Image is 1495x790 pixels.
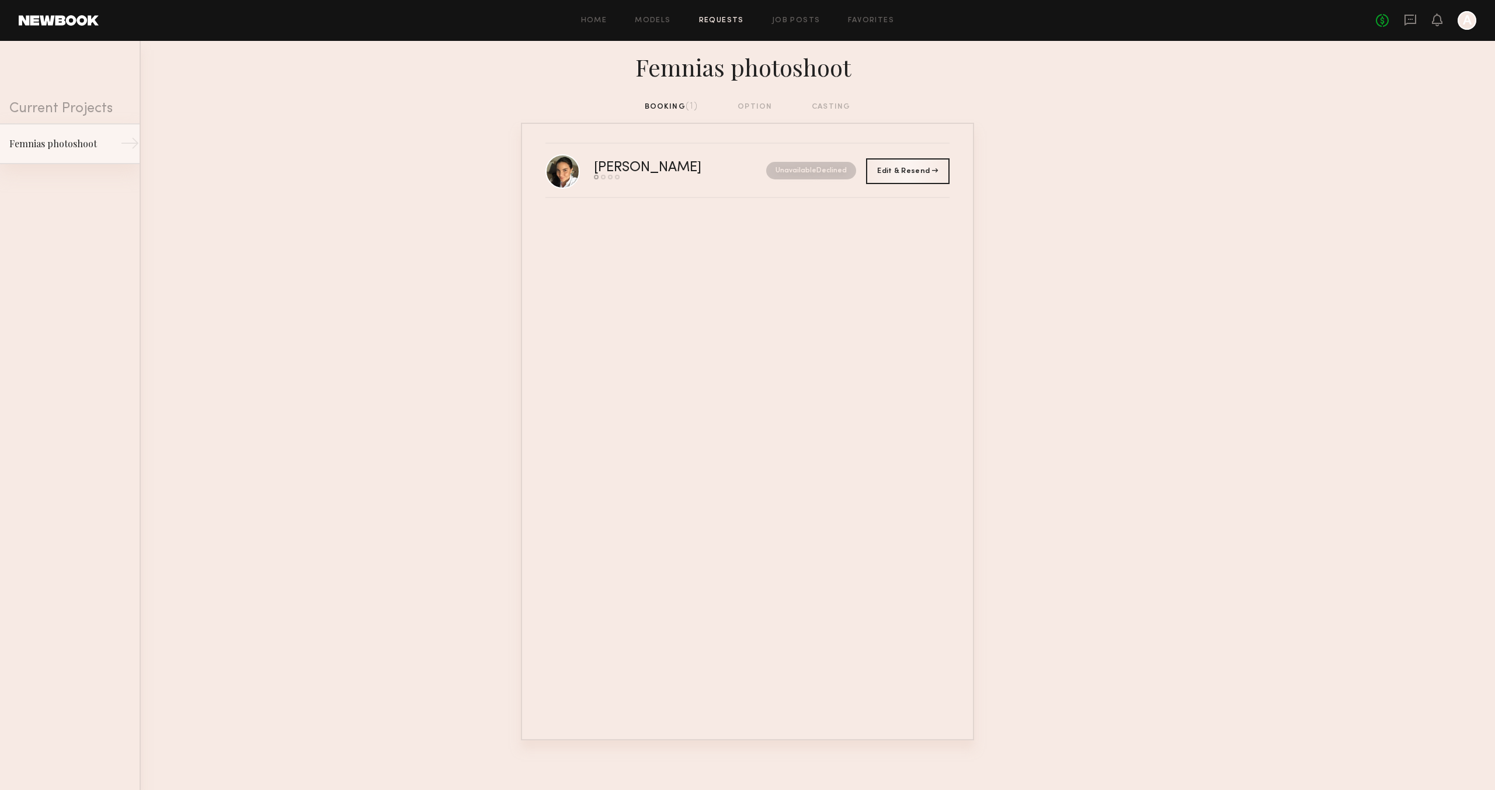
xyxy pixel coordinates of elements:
div: → [120,134,140,157]
a: Home [581,17,607,25]
a: A [1458,11,1476,30]
a: Favorites [848,17,894,25]
div: Femnias photoshoot [521,50,974,82]
div: [PERSON_NAME] [594,161,734,175]
a: [PERSON_NAME]UnavailableDeclined [545,144,950,198]
a: Models [635,17,670,25]
a: Job Posts [772,17,820,25]
nb-request-status: Unavailable Declined [766,162,856,179]
span: Edit & Resend [877,168,938,175]
div: Femnias photoshoot [9,137,111,151]
a: Requests [699,17,744,25]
